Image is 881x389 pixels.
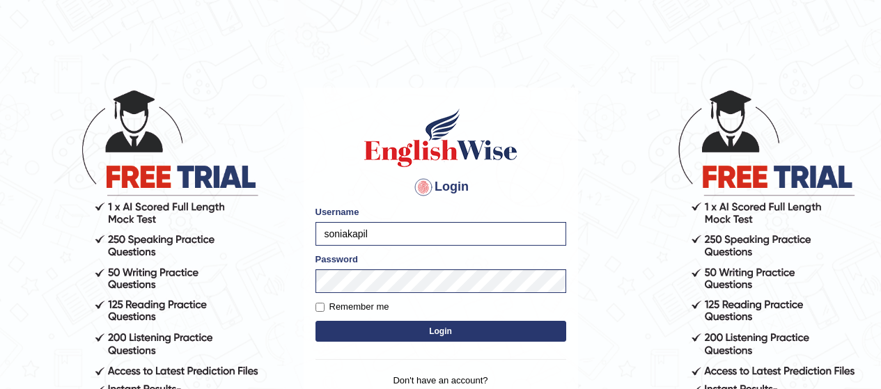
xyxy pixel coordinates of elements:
input: Remember me [315,303,325,312]
label: Remember me [315,300,389,314]
h4: Login [315,176,566,198]
img: Logo of English Wise sign in for intelligent practice with AI [361,106,520,169]
label: Username [315,205,359,219]
label: Password [315,253,358,266]
button: Login [315,321,566,342]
